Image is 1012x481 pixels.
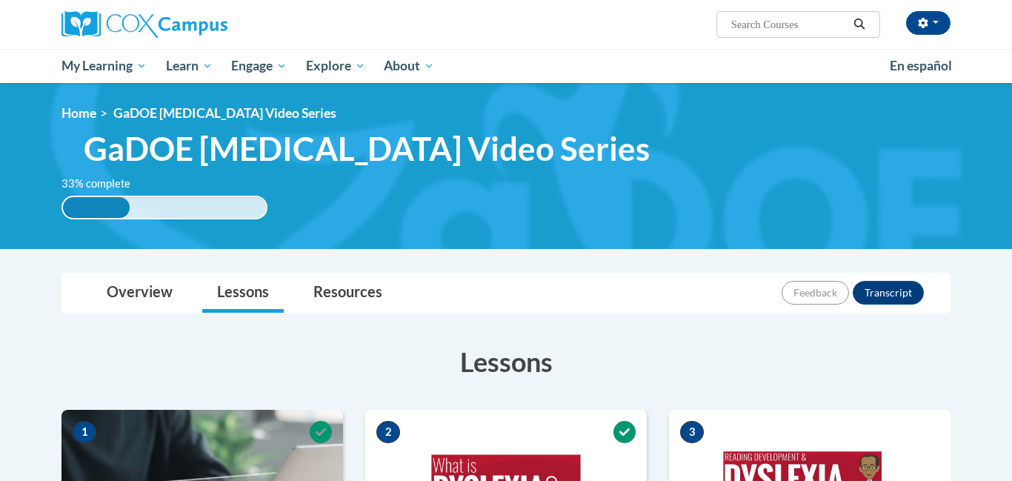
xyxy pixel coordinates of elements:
[384,57,434,75] span: About
[782,281,849,305] button: Feedback
[113,105,336,121] span: GaDOE [MEDICAL_DATA] Video Series
[61,343,951,380] h3: Lessons
[231,57,287,75] span: Engage
[730,16,848,33] input: Search Courses
[61,11,343,38] a: Cox Campus
[61,176,147,192] label: 33% complete
[61,11,227,38] img: Cox Campus
[299,273,397,313] a: Resources
[156,49,222,83] a: Learn
[61,57,147,75] span: My Learning
[84,129,650,168] span: GaDOE [MEDICAL_DATA] Video Series
[853,281,924,305] button: Transcript
[375,49,445,83] a: About
[202,273,284,313] a: Lessons
[166,57,213,75] span: Learn
[306,57,365,75] span: Explore
[376,421,400,443] span: 2
[680,421,704,443] span: 3
[222,49,296,83] a: Engage
[848,16,870,33] button: Search
[61,105,96,121] a: Home
[906,11,951,35] button: Account Settings
[880,50,962,82] a: En español
[890,58,952,73] span: En español
[73,421,96,443] span: 1
[92,273,187,313] a: Overview
[296,49,375,83] a: Explore
[39,49,973,83] div: Main menu
[63,197,130,218] div: 33% complete
[52,49,156,83] a: My Learning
